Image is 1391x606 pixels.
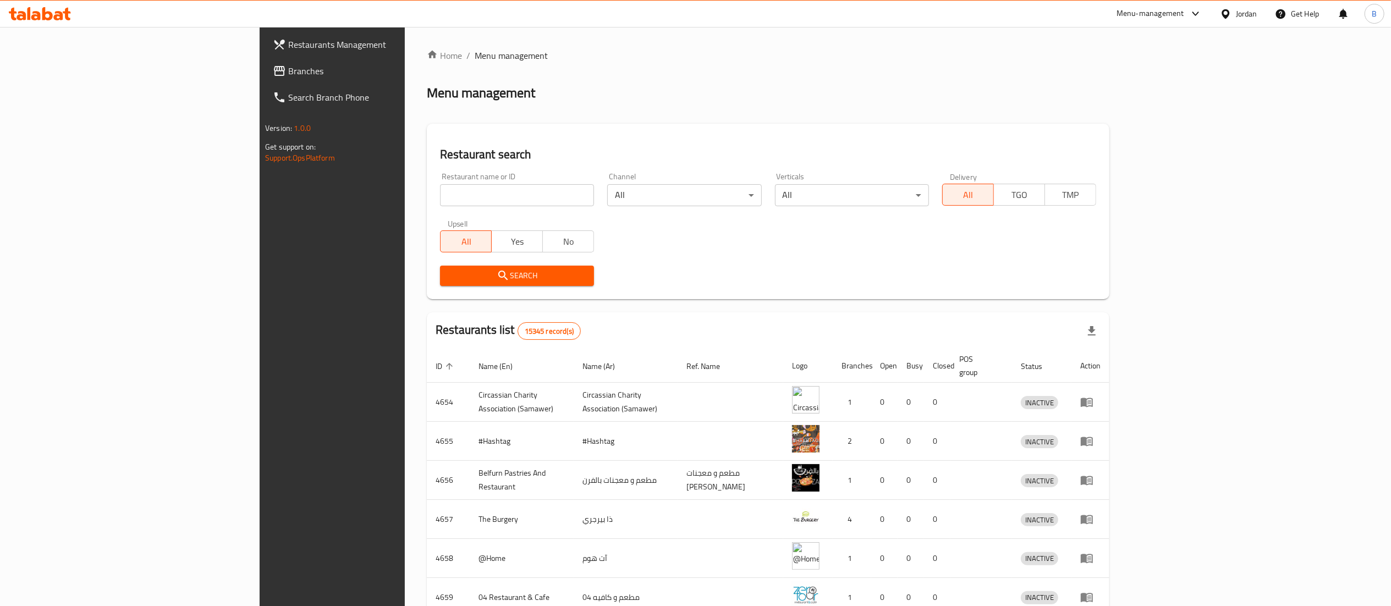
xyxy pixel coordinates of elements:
td: @Home [470,539,574,578]
td: 0 [871,539,898,578]
td: ​Circassian ​Charity ​Association​ (Samawer) [470,383,574,422]
span: Ref. Name [686,360,734,373]
th: Action [1071,349,1109,383]
img: ​Circassian ​Charity ​Association​ (Samawer) [792,386,820,414]
td: 0 [871,461,898,500]
span: B [1372,8,1377,20]
td: 0 [871,500,898,539]
div: Jordan [1236,8,1257,20]
td: #Hashtag [574,422,678,461]
a: Support.OpsPlatform [265,151,335,165]
span: INACTIVE [1021,552,1058,565]
div: INACTIVE [1021,552,1058,565]
td: 0 [898,539,924,578]
td: 0 [924,539,950,578]
td: 4 [833,500,871,539]
td: 0 [924,500,950,539]
label: Upsell [448,219,468,227]
label: Delivery [950,173,977,180]
div: INACTIVE [1021,435,1058,448]
a: Branches [264,58,492,84]
span: 1.0.0 [294,121,311,135]
nav: breadcrumb [427,49,1109,62]
div: Menu [1080,591,1101,604]
div: Total records count [518,322,581,340]
div: Menu [1080,473,1101,487]
button: TMP [1044,184,1096,206]
td: 0 [924,461,950,500]
span: INACTIVE [1021,436,1058,448]
div: INACTIVE [1021,396,1058,409]
th: Branches [833,349,871,383]
td: 0 [898,422,924,461]
span: No [547,234,590,250]
button: All [942,184,994,206]
span: Search [449,269,585,283]
div: INACTIVE [1021,591,1058,604]
a: Restaurants Management [264,31,492,58]
div: Menu [1080,395,1101,409]
span: Name (En) [479,360,527,373]
span: All [445,234,487,250]
div: Menu-management [1117,7,1184,20]
span: Restaurants Management [288,38,483,51]
span: Status [1021,360,1057,373]
th: Open [871,349,898,383]
span: 15345 record(s) [518,326,580,337]
td: ​Circassian ​Charity ​Association​ (Samawer) [574,383,678,422]
button: All [440,230,492,252]
div: All [775,184,929,206]
span: Menu management [475,49,548,62]
button: TGO [993,184,1045,206]
th: Busy [898,349,924,383]
td: Belfurn Pastries And Restaurant [470,461,574,500]
td: 1 [833,461,871,500]
th: Closed [924,349,950,383]
span: TGO [998,187,1041,203]
span: TMP [1049,187,1092,203]
div: Menu [1080,434,1101,448]
button: Search [440,266,594,286]
input: Search for restaurant name or ID.. [440,184,594,206]
td: 1 [833,539,871,578]
td: 0 [871,383,898,422]
span: INACTIVE [1021,475,1058,487]
div: INACTIVE [1021,474,1058,487]
td: 1 [833,383,871,422]
td: 2 [833,422,871,461]
img: @Home [792,542,820,570]
span: INACTIVE [1021,514,1058,526]
div: Menu [1080,552,1101,565]
td: آت هوم [574,539,678,578]
button: Yes [491,230,543,252]
span: POS group [959,352,999,379]
td: مطعم و معجنات بالفرن [574,461,678,500]
span: All [947,187,989,203]
td: #Hashtag [470,422,574,461]
span: INACTIVE [1021,396,1058,409]
td: 0 [924,422,950,461]
span: Search Branch Phone [288,91,483,104]
td: 0 [898,500,924,539]
td: 0 [871,422,898,461]
img: The Burgery [792,503,820,531]
h2: Restaurants list [436,322,581,340]
span: Branches [288,64,483,78]
td: 0 [924,383,950,422]
div: INACTIVE [1021,513,1058,526]
div: Menu [1080,513,1101,526]
a: Search Branch Phone [264,84,492,111]
td: 0 [898,383,924,422]
span: Get support on: [265,140,316,154]
span: INACTIVE [1021,591,1058,604]
td: ذا بيرجري [574,500,678,539]
span: Version: [265,121,292,135]
div: Export file [1079,318,1105,344]
h2: Restaurant search [440,146,1096,163]
th: Logo [783,349,833,383]
div: All [607,184,761,206]
img: Belfurn Pastries And Restaurant [792,464,820,492]
img: #Hashtag [792,425,820,453]
span: ID [436,360,457,373]
span: Name (Ar) [582,360,629,373]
